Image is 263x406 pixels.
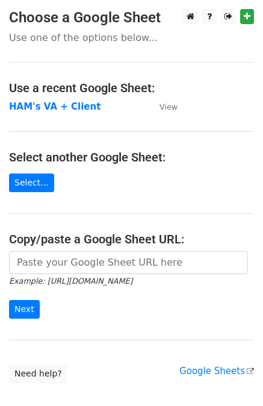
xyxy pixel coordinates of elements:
[9,232,254,246] h4: Copy/paste a Google Sheet URL:
[9,9,254,27] h3: Choose a Google Sheet
[9,364,67,383] a: Need help?
[9,101,101,112] a: HAM's VA + Client
[159,102,178,111] small: View
[179,366,254,376] a: Google Sheets
[147,101,178,112] a: View
[9,31,254,44] p: Use one of the options below...
[9,150,254,164] h4: Select another Google Sheet:
[9,251,248,274] input: Paste your Google Sheet URL here
[9,300,40,319] input: Next
[9,173,54,192] a: Select...
[9,81,254,95] h4: Use a recent Google Sheet:
[9,276,132,286] small: Example: [URL][DOMAIN_NAME]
